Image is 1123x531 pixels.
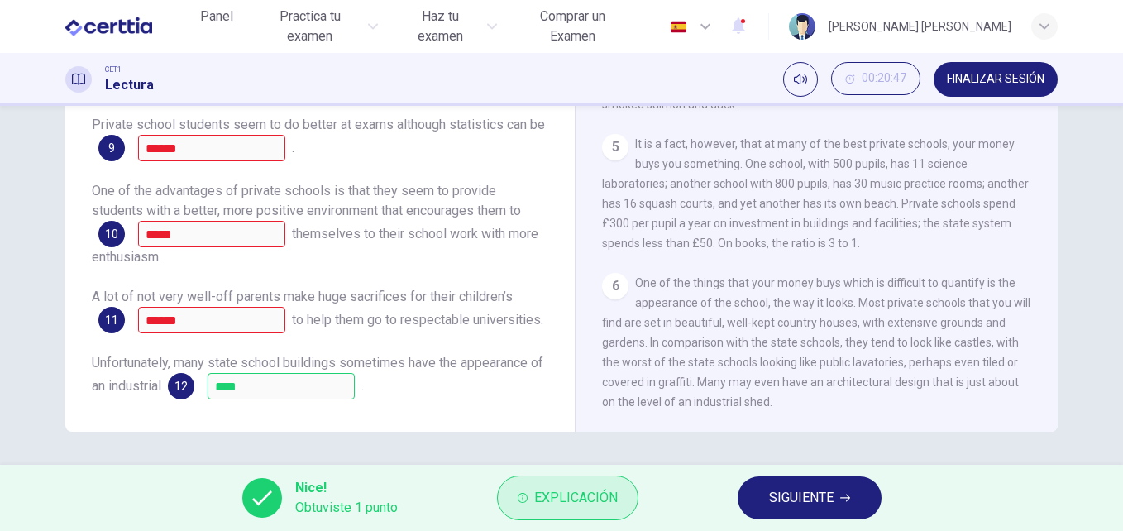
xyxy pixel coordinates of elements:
[934,62,1058,97] button: FINALIZAR SESIÓN
[250,2,385,51] button: Practica tu examen
[497,476,638,520] button: Explicación
[138,221,285,247] input: apply
[256,7,364,46] span: Practica tu examen
[105,75,154,95] h1: Lectura
[862,72,906,85] span: 00:20:47
[602,273,628,299] div: 6
[65,10,190,43] a: CERTTIA logo
[190,2,243,31] button: Panel
[947,73,1044,86] span: FINALIZAR SESIÓN
[138,135,285,161] input: deceptive
[789,13,815,40] img: Profile picture
[517,7,628,46] span: Comprar un Examen
[92,117,545,132] span: Private school students seem to do better at exams although statistics can be
[292,140,294,155] span: .
[295,478,398,498] span: Nice!
[398,7,481,46] span: Haz tu examen
[738,476,882,519] button: SIGUIENTE
[138,307,285,333] input: schooling
[668,21,689,33] img: es
[831,62,920,97] div: Ocultar
[92,355,543,394] span: Unfortunately, many state school buildings sometimes have the appearance of an industrial
[292,312,543,328] span: to help them go to respectable universities.
[295,498,398,518] span: Obtuviste 1 punto
[831,62,920,95] button: 00:20:47
[190,2,243,51] a: Panel
[510,2,635,51] button: Comprar un Examen
[174,380,188,392] span: 12
[105,314,118,326] span: 11
[65,10,152,43] img: CERTTIA logo
[108,142,115,154] span: 9
[361,378,364,394] span: .
[208,373,355,399] input: shed
[200,7,233,26] span: Panel
[602,134,628,160] div: 5
[783,62,818,97] div: Silenciar
[92,226,538,265] span: themselves to their school work with more enthusiasm.
[534,486,618,509] span: Explicación
[829,17,1011,36] div: [PERSON_NAME] [PERSON_NAME]
[105,228,118,240] span: 10
[769,486,834,509] span: SIGUIENTE
[105,64,122,75] span: CET1
[92,183,521,218] span: One of the advantages of private schools is that they seem to provide students with a better, mor...
[391,2,503,51] button: Haz tu examen
[602,276,1030,409] span: One of the things that your money buys which is difficult to quantify is the appearance of the sc...
[92,289,513,304] span: A lot of not very well-off parents make huge sacrifices for their children’s
[602,137,1029,250] span: It is a fact, however, that at many of the best private schools, your money buys you something. O...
